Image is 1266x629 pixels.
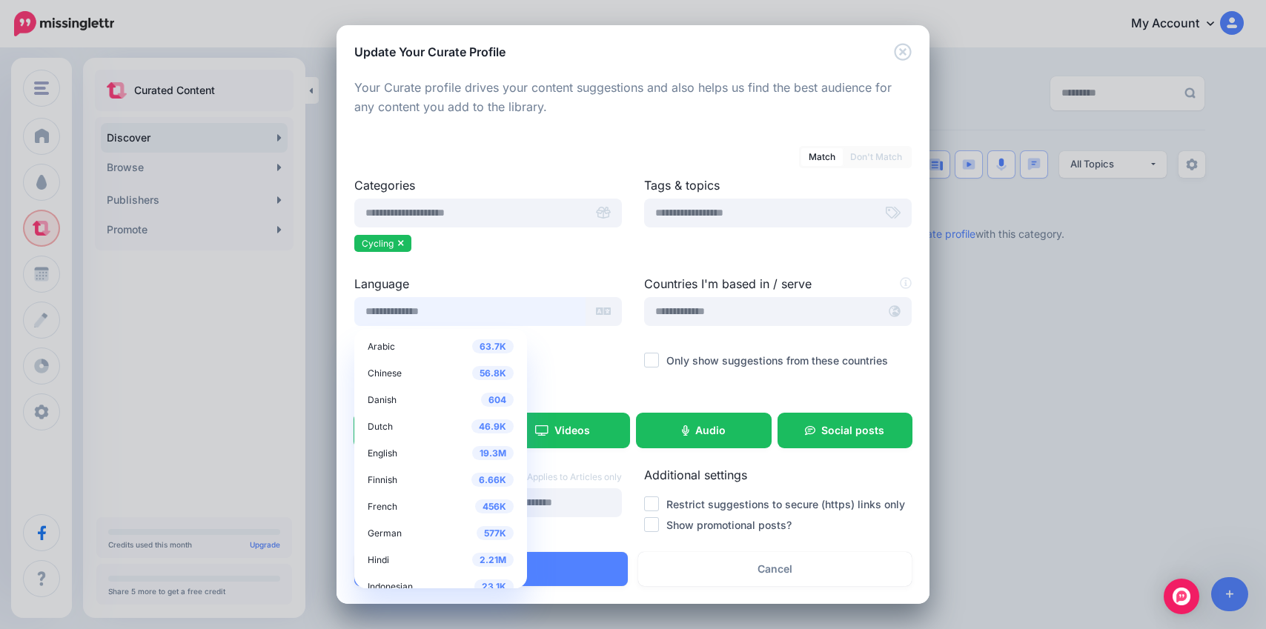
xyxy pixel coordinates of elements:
span: Danish [368,394,397,405]
span: 56.8K [472,366,514,380]
h5: Update Your Curate Profile [354,43,506,61]
a: Videos [496,413,630,447]
label: Tags & topics [644,176,912,194]
span: Chinese [368,367,402,379]
a: 6.66K Finnish [360,468,521,490]
a: 604 Danish [360,388,521,410]
a: 46.9K Dutch [360,415,521,437]
label: Media types [354,391,912,409]
label: Show promotional posts? [666,516,792,533]
div: Open Intercom Messenger [1164,579,1199,614]
span: 6.66K [471,473,514,487]
a: 56.8K Chinese [360,362,521,384]
a: Social posts [778,413,912,447]
a: 19.3M English [360,442,521,464]
span: 577K [477,526,514,540]
a: Audio [637,413,771,447]
a: Cancel [638,552,912,586]
button: Close [894,43,912,61]
a: 2.21M Hindi [360,548,521,570]
span: Videos [554,425,590,436]
span: German [368,528,402,539]
span: Audio [695,425,726,436]
span: English [368,447,397,459]
span: 23.1K [474,579,514,593]
span: 19.3M [472,446,514,460]
span: Arabic [368,341,395,352]
label: Restrict suggestions to secure (https) links only [666,496,905,513]
span: Cycling [362,238,394,249]
span: Dutch [368,421,393,432]
label: Additional settings [644,466,912,484]
label: Categories [354,176,622,194]
span: 604 [481,393,514,407]
span: 63.7K [472,339,514,353]
span: Finnish [368,474,397,485]
a: Match [801,148,843,166]
a: 577K German [360,522,521,544]
label: Language [354,275,622,293]
span: Social posts [821,425,884,436]
a: 456K French [360,495,521,517]
span: Indonesian [368,581,413,592]
span: French [368,501,397,512]
label: Countries I'm based in / serve [644,275,912,293]
span: 456K [475,499,514,513]
p: Your Curate profile drives your content suggestions and also helps us find the best audience for ... [354,79,912,117]
label: Only show suggestions from these countries [666,352,888,369]
span: 2.21M [472,553,514,567]
span: Applies to Articles only [527,470,622,485]
a: 63.7K Arabic [360,335,521,357]
span: 46.9K [471,419,514,433]
span: Hindi [368,554,389,565]
a: 23.1K Indonesian [360,575,521,597]
a: Don't Match [843,148,909,166]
